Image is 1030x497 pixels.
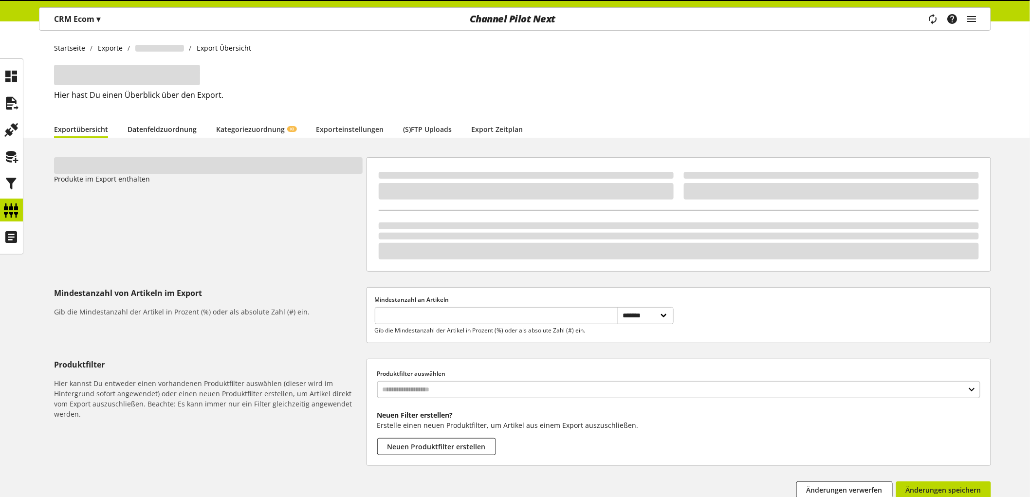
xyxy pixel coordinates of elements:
[54,378,363,419] h6: Hier kannst Du entweder einen vorhandenen Produktfilter auswählen (dieser wird im Hintergrund sof...
[375,326,618,335] p: Gib die Mindestanzahl der Artikel in Prozent (%) oder als absolute Zahl (#) ein.
[807,485,883,495] span: Änderungen verwerfen
[54,307,363,317] h6: Gib die Mindestanzahl der Artikel in Prozent (%) oder als absolute Zahl (#) ein.
[54,359,363,370] h5: Produktfilter
[98,43,123,53] span: Exporte
[471,124,523,134] a: Export Zeitplan
[128,124,197,134] a: Datenfeldzuordnung
[39,7,991,31] nav: main navigation
[375,295,674,304] label: Mindestanzahl an Artikeln
[906,485,981,495] span: Änderungen speichern
[54,124,108,134] a: Exportübersicht
[403,124,452,134] a: (S)FTP Uploads
[316,124,384,134] a: Exporteinstellungen
[54,13,100,25] p: CRM Ecom
[96,14,100,24] span: ▾
[54,89,991,101] h2: Hier hast Du einen Überblick über den Export.
[54,43,91,53] a: Startseite
[290,126,294,132] span: KI
[216,124,296,134] a: KategoriezuordnungKI
[54,174,363,184] p: Produkte im Export enthalten
[377,438,496,455] button: Neuen Produktfilter erstellen
[377,369,980,378] label: Produktfilter auswählen
[54,287,363,299] h5: Mindestanzahl von Artikeln im Export
[377,420,980,430] p: Erstelle einen neuen Produktfilter, um Artikel aus einem Export auszuschließen.
[54,43,85,53] span: Startseite
[93,43,128,53] a: Exporte
[377,410,453,420] b: Neuen Filter erstellen?
[387,442,486,452] span: Neuen Produktfilter erstellen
